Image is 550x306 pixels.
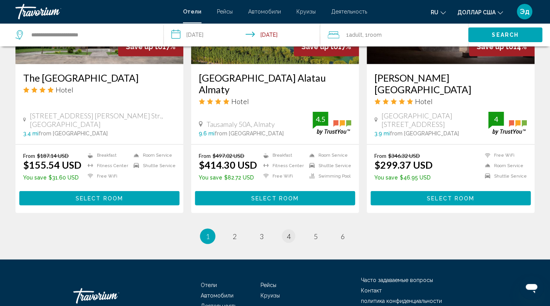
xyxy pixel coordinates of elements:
span: [STREET_ADDRESS] [PERSON_NAME] Str., [GEOGRAPHIC_DATA] [30,111,176,128]
span: Tausamaly 50A, Almaty [206,120,275,128]
a: Рейсы [217,9,233,15]
span: 1 [346,29,362,40]
span: 3.4 mi [23,130,39,137]
li: Breakfast [259,152,305,159]
ins: $414.30 USD [199,159,257,171]
li: Free WiFi [481,152,527,159]
span: from [GEOGRAPHIC_DATA] [215,130,284,137]
span: 4 [287,232,291,241]
div: 17% [294,37,359,56]
span: 3.9 mi [374,130,390,137]
span: Save up to [126,43,162,51]
a: [GEOGRAPHIC_DATA] Alatau Almaty [199,72,351,95]
font: Деятельность [331,9,367,15]
ul: Pagination [15,229,535,244]
font: ru [431,9,438,15]
ins: $299.37 USD [374,159,433,171]
li: Swimming Pool [305,173,351,179]
span: Select Room [251,195,299,202]
div: 4 star Hotel [23,85,176,94]
span: From [23,152,35,159]
span: from [GEOGRAPHIC_DATA] [39,130,108,137]
button: Search [468,27,542,42]
span: Room [368,32,382,38]
div: 4.5 [313,115,328,124]
span: You save [374,174,398,181]
a: Отели [201,282,217,288]
a: политика конфиденциальности [361,298,442,304]
span: Select Room [427,195,474,202]
div: 17% [118,37,183,56]
span: Adult [349,32,362,38]
span: [GEOGRAPHIC_DATA][STREET_ADDRESS] [381,111,488,128]
span: Hotel [56,85,73,94]
img: trustyou-badge.svg [313,112,351,135]
span: , 1 [362,29,382,40]
li: Fitness Center [259,162,305,169]
span: Hotel [415,97,433,106]
li: Fitness Center [84,162,130,169]
li: Shuttle Service [481,173,527,179]
button: Select Room [195,191,355,205]
button: Travelers: 1 adult, 0 children [320,23,468,46]
div: 4 star Hotel [199,97,351,106]
li: Free WiFi [259,173,305,179]
span: 3 [260,232,264,241]
span: You save [199,174,222,181]
li: Shuttle Service [130,162,176,169]
p: $82.72 USD [199,174,257,181]
li: Free WiFi [84,173,130,179]
span: 2 [233,232,237,241]
font: Круизы [296,9,316,15]
li: Shuttle Service [305,162,351,169]
img: trustyou-badge.svg [488,112,527,135]
span: 9.6 mi [199,130,215,137]
span: 1 [206,232,210,241]
font: Отели [183,9,201,15]
font: Часто задаваемые вопросы [361,277,433,283]
a: Рейсы [261,282,276,288]
a: Select Room [371,193,531,202]
button: Check-in date: Aug 11, 2025 Check-out date: Aug 13, 2025 [164,23,320,46]
div: 14% [469,37,535,56]
span: from [GEOGRAPHIC_DATA] [390,130,459,137]
li: Breakfast [84,152,130,159]
font: Эд [520,7,530,15]
del: $346.32 USD [388,152,420,159]
li: Room Service [130,152,176,159]
a: The [GEOGRAPHIC_DATA] [23,72,176,84]
span: Hotel [231,97,249,106]
button: Select Room [19,191,179,205]
button: Изменить валюту [457,7,503,18]
a: Травориум [15,4,175,19]
span: You save [23,174,47,181]
li: Room Service [305,152,351,159]
del: $187.14 USD [37,152,69,159]
a: Select Room [19,193,179,202]
del: $497.02 USD [213,152,244,159]
span: From [199,152,211,159]
ins: $155.54 USD [23,159,81,171]
li: Room Service [481,162,527,169]
a: Круизы [261,292,280,299]
button: Select Room [371,191,531,205]
a: Автомобили [201,292,234,299]
a: [PERSON_NAME][GEOGRAPHIC_DATA] [374,72,527,95]
button: Меню пользователя [514,3,535,20]
p: $46.95 USD [374,174,433,181]
span: Select Room [76,195,123,202]
font: Контакт [361,287,382,294]
button: Изменить язык [431,7,446,18]
div: 5 star Hotel [374,97,527,106]
iframe: Кнопка запуска окна обмена сообщениями [519,275,544,300]
a: Автомобили [248,9,281,15]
